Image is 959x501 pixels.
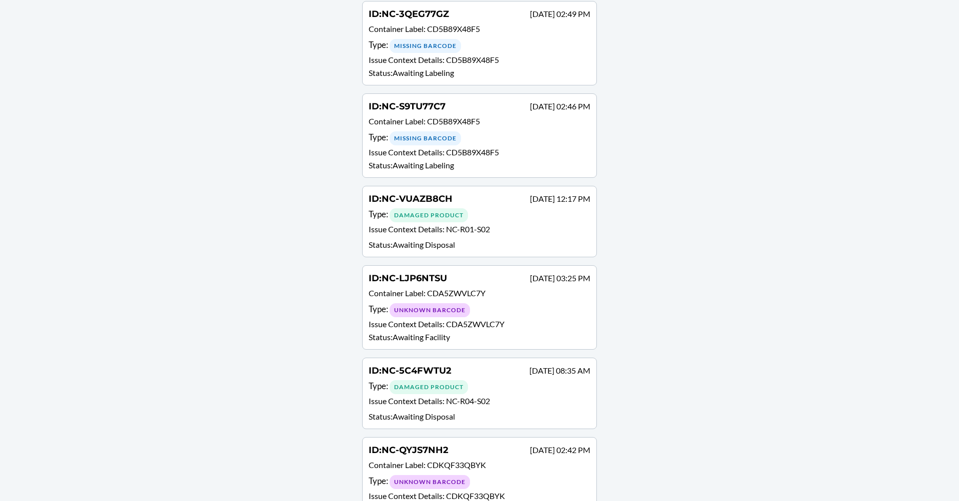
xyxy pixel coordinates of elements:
a: ID:NC-S9TU77C7[DATE] 02:46 PMContainer Label: CD5B89X48F5Type: Missing BarcodeIssue Context Detai... [362,93,597,178]
p: [DATE] 12:17 PM [530,193,590,205]
span: CDA5ZWVLC7Y [427,288,485,298]
span: CD5B89X48F5 [427,24,480,33]
h4: ID : [369,100,446,113]
p: [DATE] 02:49 PM [530,8,590,20]
p: Status : Awaiting Facility [369,331,590,343]
p: Container Label : [369,23,590,37]
h4: ID : [369,192,453,205]
div: Type : [369,303,590,317]
div: Missing Barcode [390,131,461,145]
p: Container Label : [369,115,590,130]
span: CDKQF33QBYK [427,460,486,470]
div: Type : [369,38,590,53]
p: Issue Context Details : [369,318,590,330]
p: Container Label : [369,287,590,302]
p: Container Label : [369,459,590,474]
span: NC-R04-S02 [446,396,490,406]
p: Issue Context Details : [369,146,590,158]
p: Status : Awaiting Labeling [369,67,590,79]
p: [DATE] 08:35 AM [529,365,590,377]
span: NC-VUAZB8CH [382,193,453,204]
h4: ID : [369,364,452,377]
p: Issue Context Details : [369,395,590,410]
a: ID:NC-5C4FWTU2[DATE] 08:35 AMType: Damaged ProductIssue Context Details: NC-R04-S02Status:Awaitin... [362,358,597,429]
span: CD5B89X48F5 [427,116,480,126]
p: [DATE] 02:46 PM [530,100,590,112]
p: Status : Awaiting Disposal [369,411,590,423]
span: NC-R01-S02 [446,224,490,234]
span: NC-LJP6NTSU [382,273,447,284]
a: ID:NC-3QEG77GZ[DATE] 02:49 PMContainer Label: CD5B89X48F5Type: Missing BarcodeIssue Context Detai... [362,1,597,85]
p: Issue Context Details : [369,54,590,66]
span: NC-3QEG77GZ [382,8,449,19]
h4: ID : [369,272,447,285]
div: Type : [369,208,590,222]
p: Issue Context Details : [369,223,590,238]
div: Unknown Barcode [390,475,470,489]
a: ID:NC-LJP6NTSU[DATE] 03:25 PMContainer Label: CDA5ZWVLC7YType: Unknown BarcodeIssue Context Detai... [362,265,597,350]
span: NC-QYJS7NH2 [382,445,449,456]
h4: ID : [369,7,449,20]
h4: ID : [369,444,449,457]
span: CDA5ZWVLC7Y [446,319,504,329]
p: Status : Awaiting Labeling [369,159,590,171]
span: NC-S9TU77C7 [382,101,446,112]
div: Damaged Product [390,380,468,394]
div: Damaged Product [390,208,468,222]
span: CDKQF33QBYK [446,491,505,501]
span: CD5B89X48F5 [446,55,499,64]
p: [DATE] 03:25 PM [530,272,590,284]
a: ID:NC-VUAZB8CH[DATE] 12:17 PMType: Damaged ProductIssue Context Details: NC-R01-S02Status:Awaitin... [362,186,597,257]
div: Unknown Barcode [390,303,470,317]
p: Status : Awaiting Disposal [369,239,590,251]
span: NC-5C4FWTU2 [382,365,452,376]
p: [DATE] 02:42 PM [530,444,590,456]
div: Type : [369,131,590,145]
div: Missing Barcode [390,39,461,53]
div: Type : [369,380,590,394]
div: Type : [369,475,590,489]
span: CD5B89X48F5 [446,147,499,157]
